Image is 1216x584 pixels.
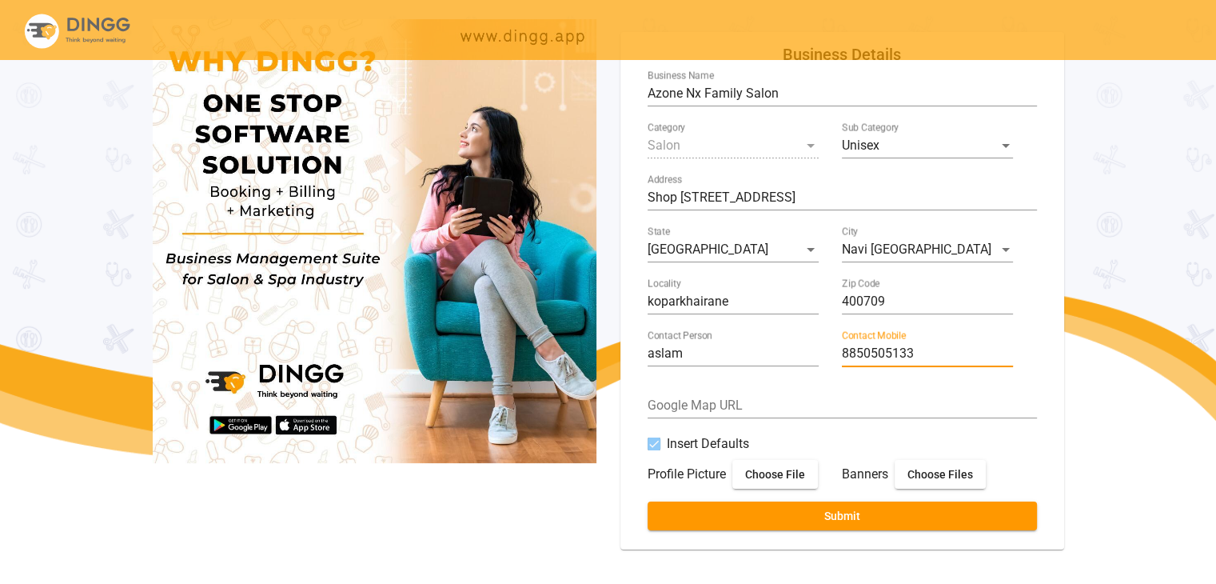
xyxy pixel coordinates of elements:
[648,242,768,257] span: [GEOGRAPHIC_DATA]
[648,502,1037,530] button: Submit
[732,460,818,489] button: Choose File
[842,138,879,153] span: Unisex
[648,466,726,482] mat-label: Profile Picture
[895,460,986,489] button: Choose Files
[842,466,888,482] mat-label: Banners
[745,468,805,481] span: Choose File
[842,242,991,257] span: Navi [GEOGRAPHIC_DATA]
[667,434,749,454] span: Insert Defaults
[824,510,860,522] span: Submit
[907,468,973,481] span: Choose Files
[648,138,680,153] span: Salon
